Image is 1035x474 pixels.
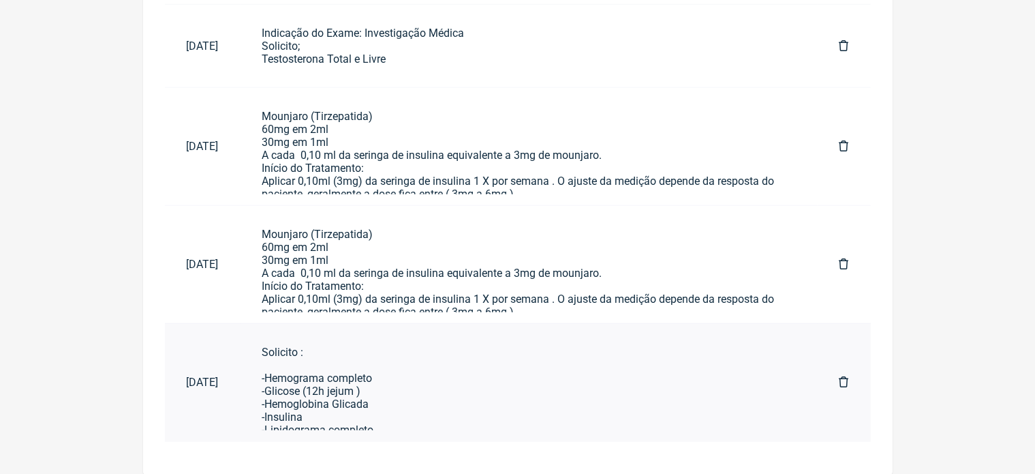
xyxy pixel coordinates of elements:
a: [DATE] [165,247,241,282]
a: [DATE] [165,365,241,400]
a: Indicação do Exame: Investigação MédicaSolicito;Testosterona Total e Livre [241,16,818,76]
a: Solicito :-Hemograma completo-Glicose (12h jejum )-Hemoglobina Glicada-Insulina-Lipidograma compl... [241,335,818,430]
div: Indicação do Exame: Investigação Médica Solicito; Testosterona Total e Livre [262,27,796,65]
a: Mounjaro (Tirzepatida)60mg em 2ml30mg em 1mlA cada 0,10 ml da seringa de insulina equivalente a 3... [241,217,818,312]
a: [DATE] [165,129,241,164]
div: Mounjaro (Tirzepatida) 60mg em 2ml 30mg em 1ml A cada 0,10 ml da seringa de insulina equivalente ... [262,228,796,396]
a: [DATE] [165,29,241,63]
div: Mounjaro (Tirzepatida) 60mg em 2ml 30mg em 1ml A cada 0,10 ml da seringa de insulina equivalente ... [262,110,796,317]
a: Mounjaro (Tirzepatida)60mg em 2ml30mg em 1mlA cada 0,10 ml da seringa de insulina equivalente a 3... [241,99,818,194]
